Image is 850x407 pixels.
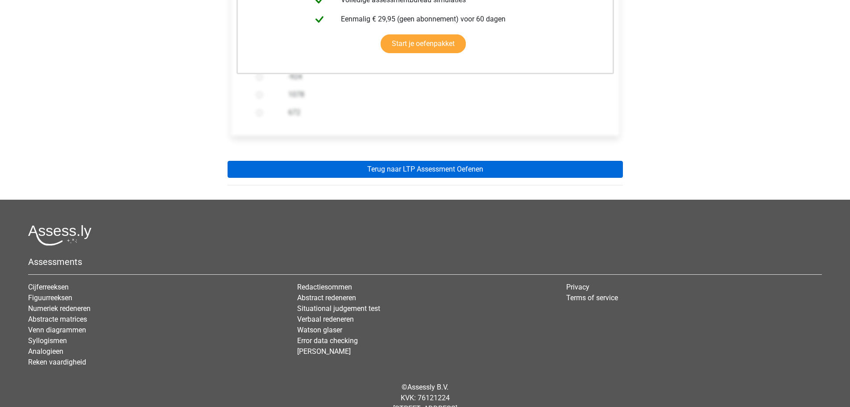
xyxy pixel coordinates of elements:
[28,304,91,313] a: Numeriek redeneren
[297,315,354,323] a: Verbaal redeneren
[297,336,358,345] a: Error data checking
[297,326,342,334] a: Watson glaser
[28,326,86,334] a: Venn diagrammen
[28,294,72,302] a: Figuurreeksen
[566,283,589,291] a: Privacy
[288,107,591,118] label: 672
[28,336,67,345] a: Syllogismen
[28,225,91,246] img: Assessly logo
[28,358,86,366] a: Reken vaardigheid
[297,283,352,291] a: Redactiesommen
[297,347,351,356] a: [PERSON_NAME]
[297,294,356,302] a: Abstract redeneren
[381,34,466,53] a: Start je oefenpakket
[288,71,591,82] label: -924
[228,161,623,178] a: Terug naar LTP Assessment Oefenen
[28,283,69,291] a: Cijferreeksen
[297,304,380,313] a: Situational judgement test
[28,347,63,356] a: Analogieen
[288,89,591,100] label: 1078
[566,294,618,302] a: Terms of service
[28,256,822,267] h5: Assessments
[407,383,448,391] a: Assessly B.V.
[28,315,87,323] a: Abstracte matrices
